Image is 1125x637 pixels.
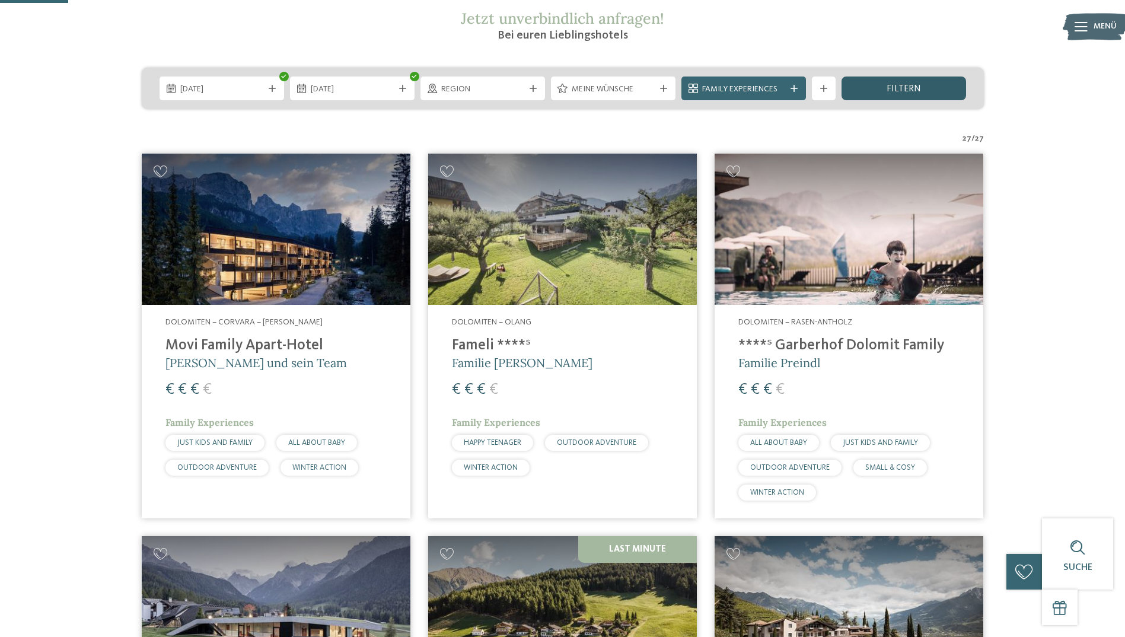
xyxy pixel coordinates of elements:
span: Family Experiences [738,416,827,428]
a: Familienhotels gesucht? Hier findet ihr die besten! Dolomiten – Rasen-Antholz ****ˢ Garberhof Dol... [715,154,983,518]
span: HAPPY TEENAGER [464,439,521,447]
span: Region [441,84,524,95]
span: OUTDOOR ADVENTURE [750,464,830,472]
span: [PERSON_NAME] und sein Team [165,355,347,370]
span: Dolomiten – Rasen-Antholz [738,318,852,326]
span: [DATE] [180,84,263,95]
a: Familienhotels gesucht? Hier findet ihr die besten! Dolomiten – Olang Fameli ****ˢ Familie [PERSO... [428,154,697,518]
span: 27 [963,133,971,145]
span: Bei euren Lieblingshotels [498,30,628,42]
span: ALL ABOUT BABY [288,439,345,447]
h4: Movi Family Apart-Hotel [165,337,387,355]
span: filtern [887,84,921,94]
span: € [751,382,760,397]
span: SMALL & COSY [865,464,915,472]
span: € [763,382,772,397]
span: JUST KIDS AND FAMILY [843,439,918,447]
span: OUTDOOR ADVENTURE [557,439,636,447]
span: / [971,133,975,145]
span: € [452,382,461,397]
a: Familienhotels gesucht? Hier findet ihr die besten! Dolomiten – Corvara – [PERSON_NAME] Movi Fami... [142,154,410,518]
span: Dolomiten – Corvara – [PERSON_NAME] [165,318,323,326]
span: Suche [1063,563,1092,572]
span: € [738,382,747,397]
span: Familie [PERSON_NAME] [452,355,592,370]
span: Family Experiences [165,416,254,428]
span: Family Experiences [702,84,785,95]
span: Familie Preindl [738,355,820,370]
span: JUST KIDS AND FAMILY [177,439,253,447]
span: WINTER ACTION [292,464,346,472]
span: Family Experiences [452,416,540,428]
span: Jetzt unverbindlich anfragen! [461,9,664,28]
span: [DATE] [311,84,394,95]
span: € [165,382,174,397]
span: WINTER ACTION [750,489,804,496]
span: € [776,382,785,397]
span: € [477,382,486,397]
span: WINTER ACTION [464,464,518,472]
img: Familienhotels gesucht? Hier findet ihr die besten! [142,154,410,305]
h4: ****ˢ Garberhof Dolomit Family [738,337,960,355]
span: Dolomiten – Olang [452,318,531,326]
span: ALL ABOUT BABY [750,439,807,447]
span: € [203,382,212,397]
img: Familienhotels gesucht? Hier findet ihr die besten! [428,154,697,305]
span: € [489,382,498,397]
img: Familienhotels gesucht? Hier findet ihr die besten! [715,154,983,305]
span: € [190,382,199,397]
span: OUTDOOR ADVENTURE [177,464,257,472]
span: Meine Wünsche [572,84,655,95]
span: € [464,382,473,397]
span: € [178,382,187,397]
span: 27 [975,133,984,145]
